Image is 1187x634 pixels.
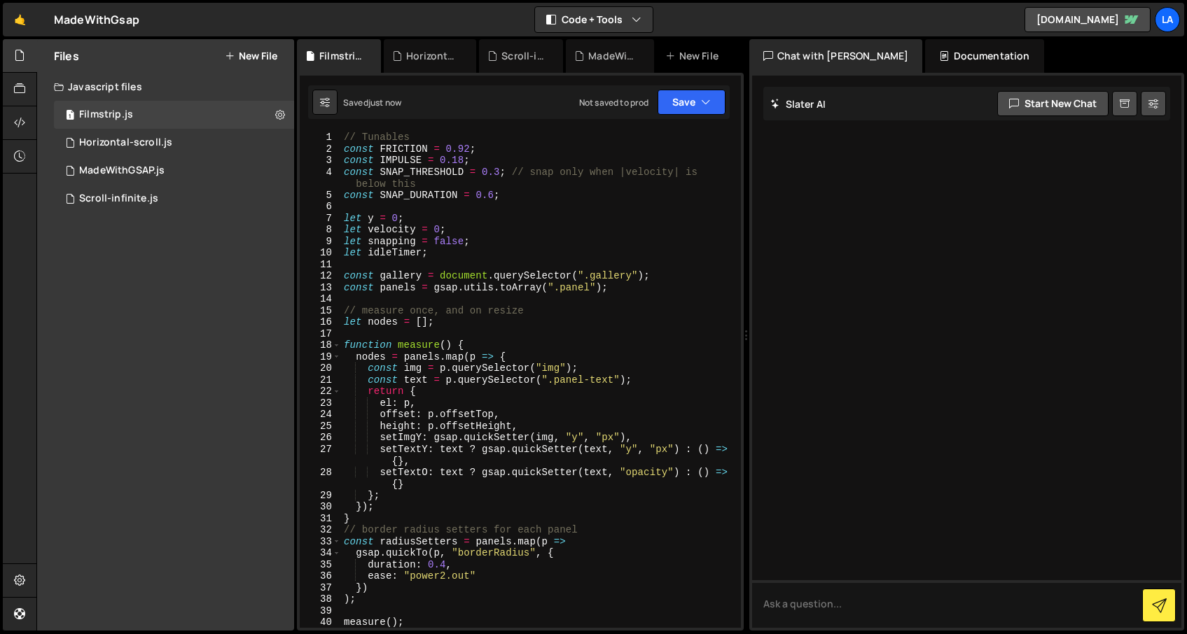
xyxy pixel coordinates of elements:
div: 22 [300,386,341,397]
div: MadeWithGSAP.js [79,164,165,177]
div: 39 [300,605,341,617]
div: 35 [300,559,341,571]
div: Javascript files [37,73,294,101]
div: 12 [300,270,341,282]
a: La [1155,7,1180,32]
div: Saved [343,97,401,108]
div: 4 [300,167,341,190]
div: Chat with [PERSON_NAME] [749,39,923,73]
div: 29 [300,490,341,502]
div: 18 [300,339,341,351]
div: 15973/47328.js [54,101,294,129]
div: 36 [300,570,341,582]
div: 1 [300,132,341,143]
div: 15973/42716.js [54,157,294,185]
div: 6 [300,201,341,213]
div: 7 [300,213,341,225]
button: Start new chat [997,91,1109,116]
div: 3 [300,155,341,167]
div: 16 [300,316,341,328]
div: 11 [300,259,341,271]
div: 2 [300,143,341,155]
div: 9 [300,236,341,248]
h2: Slater AI [770,97,826,111]
div: 27 [300,444,341,467]
div: 26 [300,432,341,444]
div: 38 [300,593,341,605]
div: 8 [300,224,341,236]
div: 32 [300,524,341,536]
button: Save [658,90,726,115]
div: Scroll-infinite.js [501,49,546,63]
div: 10 [300,247,341,259]
div: 15 [300,305,341,317]
div: 30 [300,501,341,513]
div: 37 [300,582,341,594]
button: New File [225,50,277,62]
div: 33 [300,536,341,548]
div: 31 [300,513,341,525]
div: 14 [300,293,341,305]
div: Not saved to prod [579,97,649,108]
div: 25 [300,421,341,432]
div: 5 [300,190,341,202]
div: Horizontal-scroll.js [79,136,172,149]
a: [DOMAIN_NAME] [1025,7,1151,32]
div: 21 [300,374,341,386]
div: New File [665,49,724,63]
div: 20 [300,362,341,374]
h2: Files [54,48,79,64]
div: Filmstrip.js [79,108,133,121]
div: Filmstrip.js [319,49,364,63]
div: 28 [300,467,341,490]
div: 40 [300,617,341,628]
div: Scroll-infinite.js [79,192,158,205]
button: Code + Tools [535,7,653,32]
div: Documentation [925,39,1043,73]
div: just now [368,97,401,108]
div: 19 [300,351,341,363]
div: 34 [300,547,341,559]
span: 1 [66,111,74,122]
div: 13 [300,282,341,294]
div: 15973/47011.js [54,185,294,213]
div: 23 [300,397,341,409]
a: 🤙 [3,3,37,36]
div: 15973/47035.js [54,129,294,157]
div: Horizontal-scroll.js [406,49,459,63]
div: 24 [300,409,341,421]
div: MadeWithGSAP.js [588,49,637,63]
div: MadeWithGsap [54,11,139,28]
div: 17 [300,328,341,340]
